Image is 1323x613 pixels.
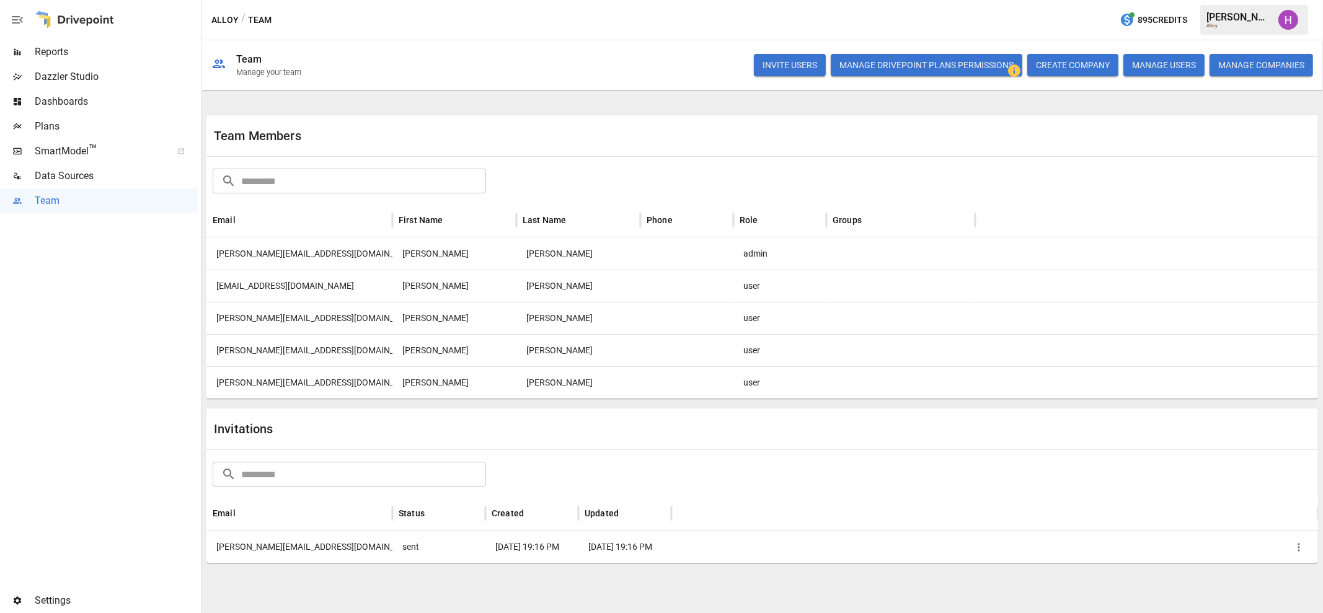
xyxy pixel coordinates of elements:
[1138,12,1187,28] span: 895 Credits
[35,593,198,608] span: Settings
[516,237,640,270] div: Molenaar
[754,54,826,76] button: INVITE USERS
[568,211,585,229] button: Sort
[516,334,640,366] div: Todd
[1027,54,1118,76] button: CREATE COMPANY
[35,69,198,84] span: Dazzler Studio
[35,94,198,109] span: Dashboards
[733,270,826,302] div: user
[206,270,392,302] div: drake@myalloy.com
[516,366,640,399] div: Boesche
[1271,2,1306,37] button: Harry Antonio
[1210,54,1313,76] button: MANAGE COMPANIES
[89,142,97,157] span: ™
[647,215,673,225] div: Phone
[237,211,254,229] button: Sort
[214,421,763,436] div: Invitations
[831,54,1022,76] button: Manage Drivepoint Plans Permissions
[485,531,578,563] div: 12/23/24 19:16 PM
[206,366,392,399] div: maria@myalloy.com
[863,211,880,229] button: Sort
[426,505,443,522] button: Sort
[525,505,542,522] button: Sort
[206,302,392,334] div: sarah@truegrouppartners.com
[523,215,567,225] div: Last Name
[1115,9,1192,32] button: 895Credits
[237,505,254,522] button: Sort
[213,215,236,225] div: Email
[392,237,516,270] div: Monica
[585,508,619,518] div: Updated
[1206,23,1271,29] div: Alloy
[759,211,777,229] button: Sort
[620,505,637,522] button: Sort
[236,68,301,77] div: Manage your team
[733,237,826,270] div: admin
[674,211,691,229] button: Sort
[399,508,425,518] div: Status
[1206,11,1271,23] div: [PERSON_NAME]
[392,334,516,366] div: Emily
[35,169,198,183] span: Data Sources
[206,531,392,563] div: kari@truegrouppartners.com
[211,12,239,28] button: Alloy
[392,270,516,302] div: Drake
[733,366,826,399] div: user
[241,12,246,28] div: /
[492,508,524,518] div: Created
[392,366,516,399] div: Maria
[206,334,392,366] div: emily@myalloy.com
[392,302,516,334] div: Sarah
[1123,54,1205,76] button: MANAGE USERS
[740,215,758,225] div: Role
[35,144,164,159] span: SmartModel
[392,531,485,563] div: sent
[578,531,671,563] div: 12/23/24 19:16 PM
[733,302,826,334] div: user
[214,128,763,143] div: Team Members
[35,119,198,134] span: Plans
[213,508,236,518] div: Email
[833,215,862,225] div: Groups
[516,302,640,334] div: Boettger
[516,270,640,302] div: Buxton
[206,237,392,270] div: monica@myalloy.com
[445,211,462,229] button: Sort
[399,215,443,225] div: First Name
[236,53,262,65] div: Team
[35,45,198,60] span: Reports
[35,193,198,208] span: Team
[733,334,826,366] div: user
[1278,10,1298,30] img: Harry Antonio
